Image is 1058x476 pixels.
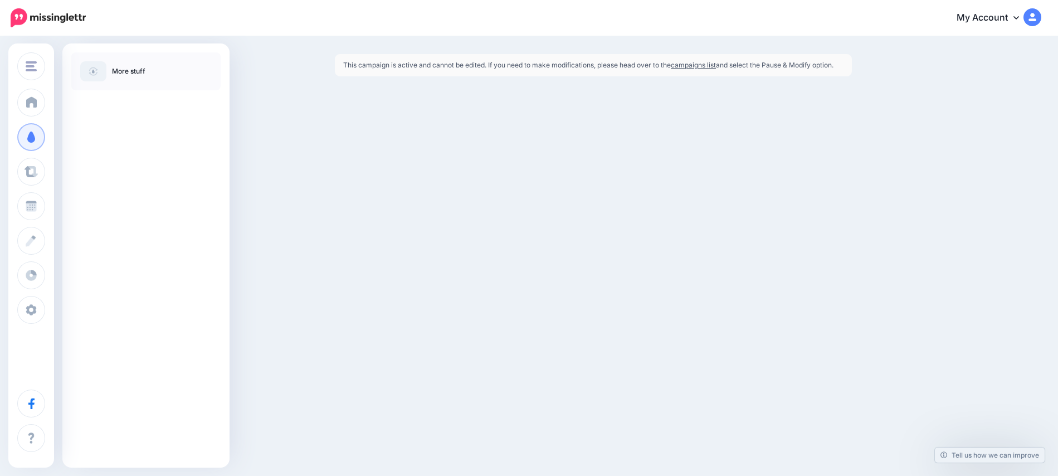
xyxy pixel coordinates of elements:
[671,61,716,69] a: campaigns list
[112,66,145,77] p: More stuff
[26,61,37,71] img: menu.png
[335,54,852,76] div: This campaign is active and cannot be edited. If you need to make modifications, please head over...
[945,4,1041,32] a: My Account
[11,8,86,27] img: Missinglettr
[935,448,1045,463] a: Tell us how we can improve
[80,61,106,81] img: article-default-image-icon.png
